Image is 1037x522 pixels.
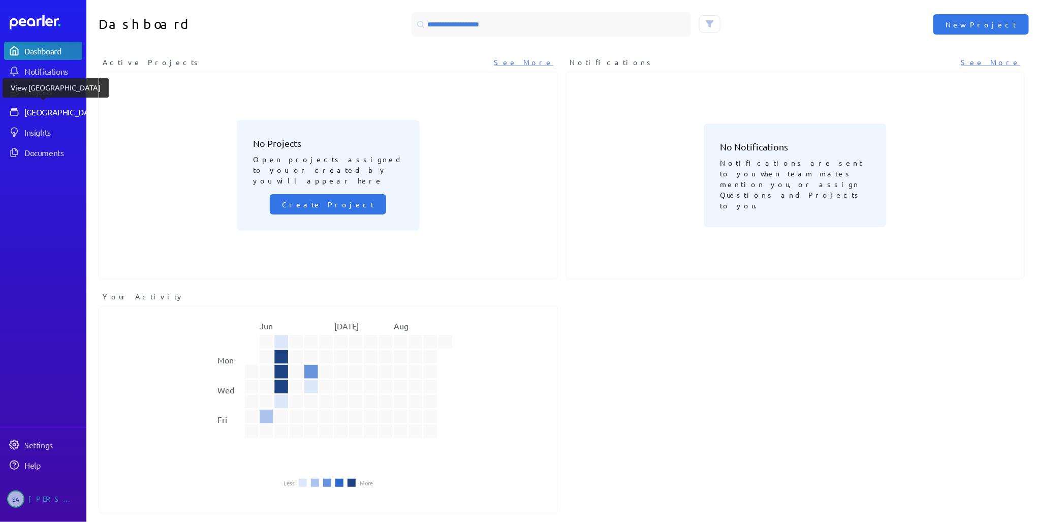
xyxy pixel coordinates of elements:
a: Notifications [4,62,82,80]
div: Dashboard [24,46,81,56]
div: [PERSON_NAME] [28,490,79,508]
a: Help [4,456,82,474]
li: Less [284,480,295,486]
div: Documents [24,147,81,158]
a: Projects [4,82,82,101]
text: Mon [217,355,234,365]
a: See More [494,57,554,68]
h3: No Projects [253,136,403,150]
text: Jun [260,321,273,331]
text: [DATE] [334,321,359,331]
a: Insights [4,123,82,141]
h3: No Notifications [720,140,870,153]
span: New Project [946,19,1017,29]
span: Your Activity [103,291,184,302]
a: See More [961,57,1021,68]
a: Dashboard [4,42,82,60]
a: Settings [4,436,82,454]
span: Active Projects [103,57,201,68]
a: Dashboard [10,15,82,29]
span: Create Project [282,199,374,209]
h1: Dashboard [99,12,324,37]
text: Fri [217,415,227,425]
div: [GEOGRAPHIC_DATA] [24,107,100,117]
a: [GEOGRAPHIC_DATA] [4,103,82,121]
div: Notifications [24,66,81,76]
div: Help [24,460,81,470]
div: Settings [24,440,81,450]
a: Documents [4,143,82,162]
div: Insights [24,127,81,137]
button: New Project [933,14,1029,35]
li: More [360,480,373,486]
p: Notifications are sent to you when team mates mention you, or assign Questions and Projects to you. [720,153,870,211]
span: Steve Ackermann [7,490,24,508]
p: Open projects assigned to you or created by you will appear here [253,150,403,186]
a: SA[PERSON_NAME] [4,486,82,512]
text: Wed [217,385,234,395]
div: Projects [24,86,81,97]
text: Aug [394,321,408,331]
button: Create Project [270,194,386,214]
span: Notifications [570,57,654,68]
